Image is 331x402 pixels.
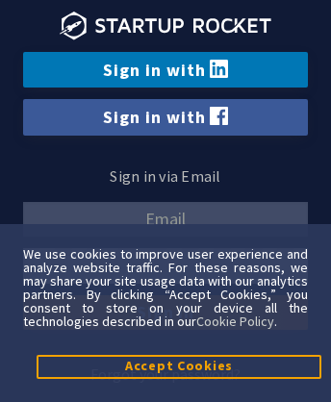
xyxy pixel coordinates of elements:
p: Sign in via Email [23,163,308,190]
div: We use cookies to improve user experience and analyze website traffic. For these reasons, we may ... [23,247,308,328]
a: Sign in with [23,52,308,88]
a: Cookie Policy [196,313,274,330]
button: Accept Cookies [37,355,321,379]
a: Sign in with [23,99,308,135]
